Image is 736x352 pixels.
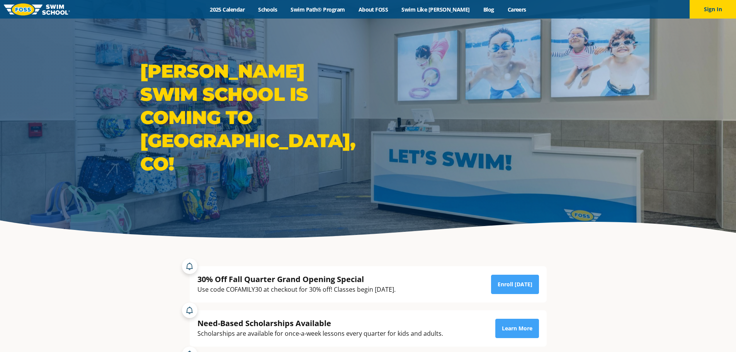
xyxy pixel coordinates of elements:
[203,6,252,13] a: 2025 Calendar
[352,6,395,13] a: About FOSS
[197,328,443,339] div: Scholarships are available for once-a-week lessons every quarter for kids and adults.
[284,6,352,13] a: Swim Path® Program
[476,6,501,13] a: Blog
[197,284,396,295] div: Use code COFAMILY30 at checkout for 30% off! Classes begin [DATE].
[4,3,70,15] img: FOSS Swim School Logo
[252,6,284,13] a: Schools
[197,274,396,284] div: 30% Off Fall Quarter Grand Opening Special
[495,319,539,338] a: Learn More
[15,327,24,339] div: TOP
[501,6,533,13] a: Careers
[140,60,364,175] h1: [PERSON_NAME] Swim School is coming to [GEOGRAPHIC_DATA], CO!
[395,6,477,13] a: Swim Like [PERSON_NAME]
[197,318,443,328] div: Need-Based Scholarships Available
[491,275,539,294] a: Enroll [DATE]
